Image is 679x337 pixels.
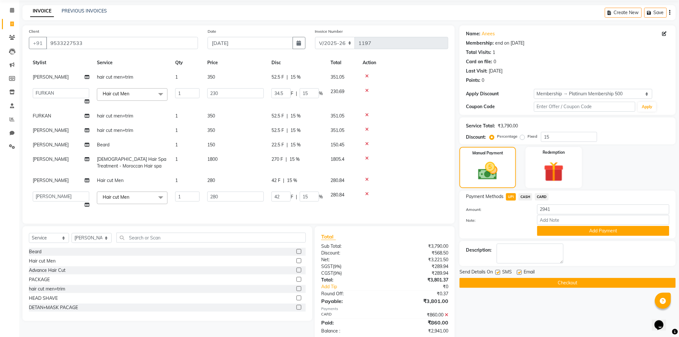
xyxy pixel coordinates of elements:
[644,8,667,18] button: Save
[287,142,288,148] span: |
[290,113,301,119] span: 15 %
[385,277,453,283] div: ₹3,801.37
[334,271,340,276] span: 9%
[207,127,215,133] span: 350
[497,134,518,139] label: Percentage
[537,215,669,225] input: Add Note
[334,264,340,269] span: 9%
[466,40,494,47] div: Membership:
[29,248,41,255] div: Beard
[129,91,132,97] a: x
[652,311,673,331] iframe: chat widget
[385,328,453,334] div: ₹2,941.00
[291,90,293,97] span: F
[543,150,565,155] label: Redemption
[316,297,385,305] div: Payable:
[271,113,284,119] span: 52.5 F
[290,74,301,81] span: 15 %
[461,218,532,223] label: Note:
[385,319,453,326] div: ₹860.00
[207,113,215,119] span: 350
[271,177,280,184] span: 42 F
[493,49,495,56] div: 1
[396,283,453,290] div: ₹0
[290,127,301,134] span: 15 %
[466,77,480,84] div: Points:
[331,142,344,148] span: 150.45
[203,56,268,70] th: Price
[316,319,385,326] div: Paid:
[331,127,344,133] span: 351.05
[290,142,301,148] span: 15 %
[327,56,359,70] th: Total
[537,204,669,214] input: Amount
[103,194,129,200] span: Hair cut Men
[331,74,344,80] span: 351.05
[466,68,487,74] div: Last Visit:
[97,113,133,119] span: hair cut men+trim
[97,177,124,183] span: Hair cut Men
[466,58,492,65] div: Card on file:
[33,156,69,162] span: [PERSON_NAME]
[460,278,676,288] button: Checkout
[175,74,178,80] span: 1
[30,5,54,17] a: INVOICE
[385,297,453,305] div: ₹3,801.00
[495,40,524,47] div: end on [DATE]
[271,74,284,81] span: 52.5 F
[271,142,284,148] span: 22.5 F
[638,102,656,112] button: Apply
[29,304,78,311] div: DETAN+MASK PACAGE
[466,134,486,141] div: Discount:
[466,123,495,129] div: Service Total:
[316,256,385,263] div: Net:
[97,142,109,148] span: Beard
[207,74,215,80] span: 350
[175,113,178,119] span: 1
[33,142,69,148] span: [PERSON_NAME]
[321,233,336,240] span: Total
[502,269,512,277] span: SMS
[175,177,178,183] span: 1
[331,89,344,94] span: 230.69
[319,194,323,200] span: %
[359,56,448,70] th: Action
[116,233,306,243] input: Search or Scan
[331,113,344,119] span: 351.05
[289,156,300,163] span: 15 %
[472,150,503,156] label: Manual Payment
[537,159,570,184] img: _gift.svg
[466,91,534,97] div: Apply Discount
[466,103,534,110] div: Coupon Code
[316,263,385,270] div: ( )
[385,256,453,263] div: ₹3,221.50
[524,269,535,277] span: Email
[316,250,385,256] div: Discount:
[175,142,178,148] span: 1
[385,312,453,318] div: ₹860.00
[291,194,293,200] span: F
[466,49,491,56] div: Total Visits:
[208,29,216,34] label: Date
[316,328,385,334] div: Balance :
[268,56,327,70] th: Disc
[29,56,93,70] th: Stylist
[385,250,453,256] div: ₹568.50
[29,258,56,264] div: Hair cut Men
[29,37,47,49] button: +91
[316,283,396,290] a: Add Tip
[331,177,344,183] span: 280.84
[321,264,333,269] span: SGST
[287,113,288,119] span: |
[287,127,288,134] span: |
[97,156,166,169] span: [DEMOGRAPHIC_DATA] Hair Spa Treatment - Moroccan Hair spa
[296,194,297,200] span: |
[93,56,171,70] th: Service
[316,243,385,250] div: Sub Total:
[29,295,58,302] div: HEAD SHAVE
[296,90,297,97] span: |
[33,113,51,119] span: FURKAN
[461,207,532,212] label: Amount:
[498,123,518,129] div: ₹3,790.00
[33,177,69,183] span: [PERSON_NAME]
